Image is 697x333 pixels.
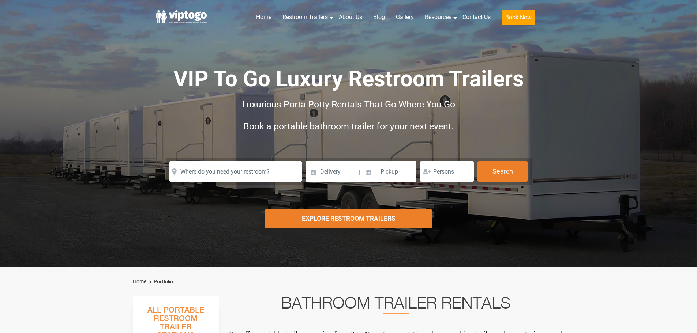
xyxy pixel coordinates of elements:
div: Explore Restroom Trailers [265,209,432,228]
a: Restroom Trailers [277,9,333,25]
button: Book Now [502,10,535,25]
span: Book a portable bathroom trailer for your next event. [243,121,454,132]
a: Gallery [390,9,419,25]
a: Home [133,279,146,284]
input: Pickup [361,161,417,182]
input: Delivery [306,161,358,182]
a: Blog [368,9,390,25]
a: Resources [419,9,457,25]
span: | [359,161,360,185]
button: Search [477,161,528,182]
span: Luxurious Porta Potty Rentals That Go Where You Go [242,99,455,110]
a: Book Now [496,9,541,29]
span: VIP To Go Luxury Restroom Trailers [173,66,524,92]
a: About Us [333,9,368,25]
h2: Bathroom Trailer Rentals [229,296,563,314]
a: Home [251,9,277,25]
a: Contact Us [457,9,496,25]
input: Where do you need your restroom? [169,161,302,182]
li: Portfolio [147,277,173,286]
input: Persons [420,161,474,182]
